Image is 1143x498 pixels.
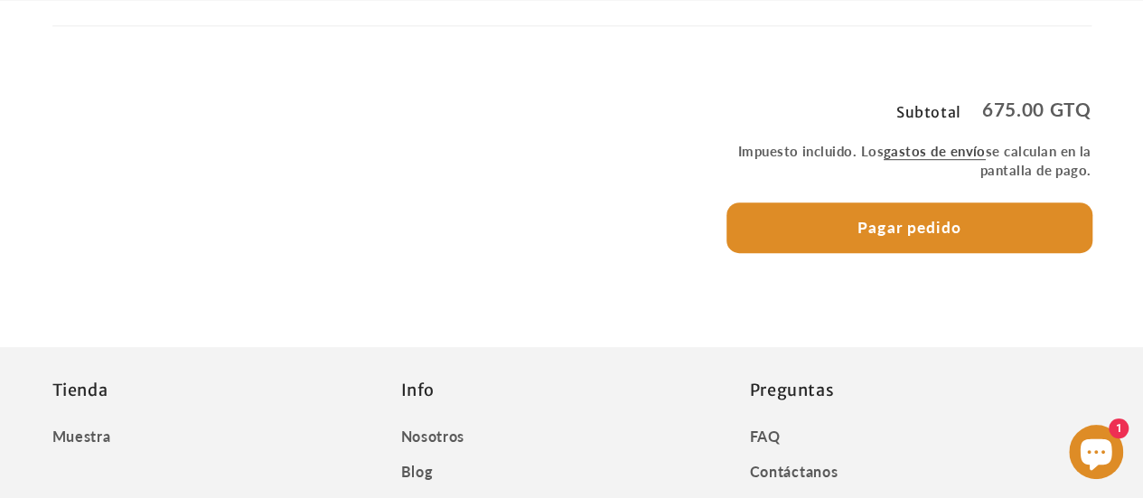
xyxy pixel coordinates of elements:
button: Pagar pedido [727,203,1091,252]
a: Contáctanos [750,454,839,489]
h2: Preguntas [750,380,1091,400]
h2: Tienda [52,380,394,400]
a: Blog [401,454,434,489]
small: Impuesto incluido. Los se calculan en la pantalla de pago. [727,142,1091,181]
h2: Info [401,380,743,400]
inbox-online-store-chat: Chat de la tienda online Shopify [1063,425,1129,484]
h3: Subtotal [896,105,961,119]
a: Muestra [52,424,111,454]
a: gastos de envío [884,143,986,159]
p: 675.00 GTQ [982,100,1091,119]
a: Nosotros [401,424,465,454]
a: FAQ [750,424,781,454]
